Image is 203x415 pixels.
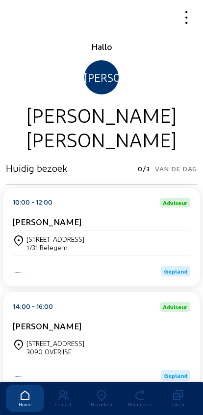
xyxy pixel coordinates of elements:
[155,162,197,176] span: Van de dag
[138,162,150,176] span: 0/3
[26,347,84,356] div: 3090 OVERIJSE
[44,385,82,412] a: Contact
[6,41,197,52] div: Hallo
[121,401,159,407] div: Reminders
[6,401,44,407] div: Home
[121,385,159,412] a: Reminders
[26,339,84,347] div: [STREET_ADDRESS]
[6,102,197,127] div: [PERSON_NAME]
[13,321,81,331] cam-card-title: [PERSON_NAME]
[13,271,23,274] img: Energy Protect Ramen & Deuren
[159,401,197,407] div: Taken
[82,401,121,407] div: Bezoeken
[13,375,23,378] img: Energy Protect Ramen & Deuren
[82,385,121,412] a: Bezoeken
[6,385,44,412] a: Home
[26,235,84,243] div: [STREET_ADDRESS]
[6,162,67,174] h3: Huidig bezoek
[163,200,187,206] span: Adviseur
[26,243,84,252] div: 1731 Relegem
[6,127,197,151] div: [PERSON_NAME]
[13,302,53,312] div: 14:00 - 16:00
[44,401,82,407] div: Contact
[164,268,187,275] span: Gepland
[84,60,119,94] div: [PERSON_NAME]
[13,198,52,207] div: 10:00 - 12:00
[159,385,197,412] a: Taken
[163,304,187,310] span: Adviseur
[164,372,187,379] span: Gepland
[13,216,81,227] cam-card-title: [PERSON_NAME]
